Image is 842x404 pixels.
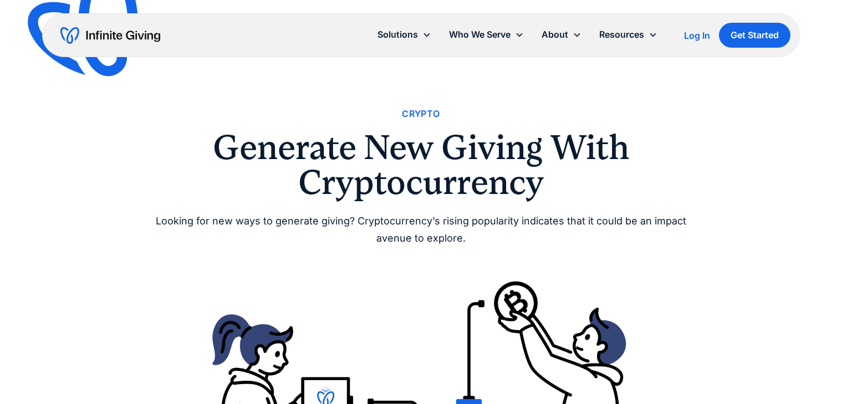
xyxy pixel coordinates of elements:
a: Get Started [719,23,790,48]
div: Log In [684,31,710,40]
div: Resources [590,23,666,47]
div: About [542,27,568,42]
div: About [533,23,590,47]
div: Looking for new ways to generate giving? Cryptocurrency’s rising popularity indicates that it cou... [155,213,687,247]
div: Solutions [369,23,440,47]
a: home [60,27,160,44]
div: Resources [599,27,644,42]
div: Solutions [377,27,418,42]
a: Crypto [402,106,440,121]
a: Log In [684,29,710,42]
div: Who We Serve [449,27,511,42]
div: Who We Serve [440,23,533,47]
h1: Generate New Giving With Cryptocurrency [155,130,687,200]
